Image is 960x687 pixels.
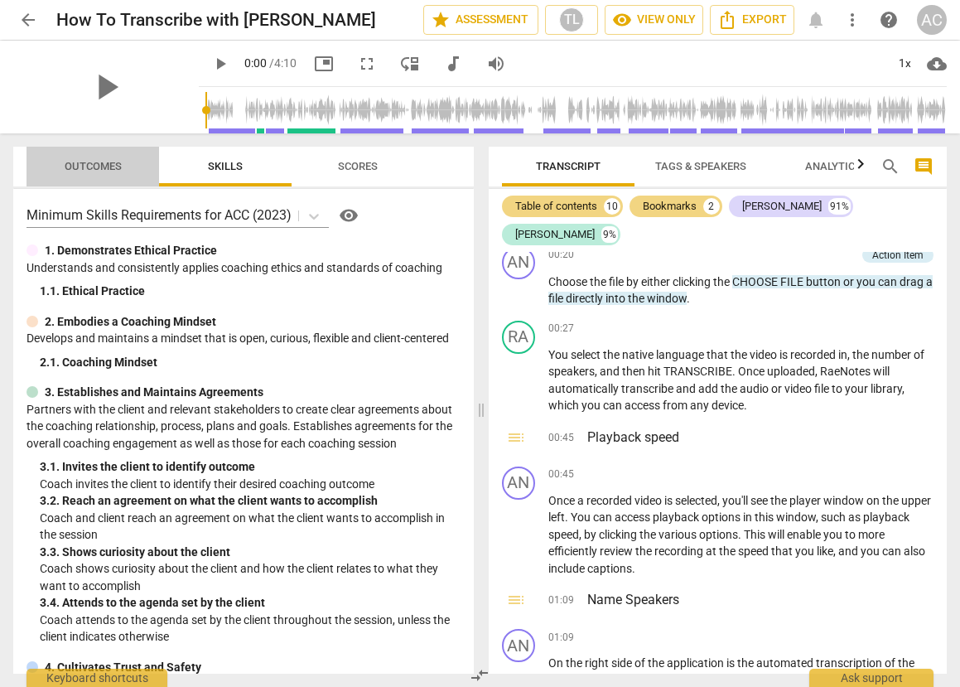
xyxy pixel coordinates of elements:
[914,348,924,361] span: of
[548,322,574,336] span: 00:27
[654,544,706,558] span: recording
[612,10,696,30] span: View only
[663,399,690,412] span: from
[400,54,420,74] span: move_down
[743,510,755,524] span: in
[843,275,856,288] span: or
[548,593,574,610] span: 01:09
[611,656,634,670] span: side
[838,348,847,361] span: in
[882,544,904,558] span: can
[502,467,535,500] div: Change speaker
[816,656,885,670] span: transcription
[515,226,595,243] div: [PERSON_NAME]
[856,275,878,288] span: you
[780,275,806,288] span: FILE
[664,494,675,507] span: is
[717,494,722,507] span: ,
[605,292,628,305] span: into
[548,562,587,575] span: include
[820,365,873,378] span: RaeNotes
[698,382,721,395] span: add
[786,674,810,687] span: label
[45,313,216,331] p: 2. Embodies a Coaching Mindset
[339,206,359,225] span: visibility
[40,544,461,561] div: 3. 3. Shows curiosity about the client
[866,494,882,507] span: on
[823,494,866,507] span: window
[506,590,526,610] span: toc
[732,275,780,288] span: CHOOSE
[815,365,820,378] span: ,
[335,202,362,229] button: Help
[548,348,571,361] span: You
[208,160,243,172] span: Skills
[690,399,712,412] span: any
[789,494,823,507] span: player
[738,365,767,378] span: Once
[872,248,924,263] div: Action Item
[618,674,646,687] span: begin
[901,494,931,507] span: upper
[740,382,771,395] span: audio
[548,292,566,305] span: file
[548,399,581,412] span: which
[65,160,122,172] span: Outcomes
[898,656,914,670] span: the
[357,54,377,74] span: fullscreen
[586,494,634,507] span: recorded
[548,656,566,670] span: On
[40,458,461,476] div: 3. 1. Invites the client to identify outcome
[309,49,339,79] button: Picture in picture
[715,674,737,687] span: and
[731,348,750,361] span: the
[902,382,905,395] span: ,
[609,275,626,288] span: file
[548,365,595,378] span: speakers
[663,365,732,378] span: TRANSCRIBE
[787,528,823,541] span: enable
[917,5,947,35] button: AC
[625,399,663,412] span: access
[548,510,565,524] span: left
[817,544,833,558] span: like
[634,656,648,670] span: of
[750,348,779,361] span: video
[771,544,795,558] span: that
[784,382,814,395] span: video
[737,656,756,670] span: the
[314,54,334,74] span: picture_in_picture
[755,510,776,524] span: this
[600,365,622,378] span: and
[863,510,909,524] span: playback
[814,382,832,395] span: file
[871,382,902,395] span: library
[603,674,618,687] span: To
[676,382,698,395] span: and
[615,510,653,524] span: access
[628,292,647,305] span: the
[873,365,890,378] span: will
[587,428,934,448] h3: Playback speed
[833,544,838,558] span: ,
[695,674,715,687] span: tag
[45,659,201,676] p: 4. Cultivates Trust and Safety
[927,54,947,74] span: cloud_download
[329,202,362,229] a: Help
[84,65,128,109] span: play_arrow
[848,510,863,524] span: as
[581,399,603,412] span: you
[603,399,625,412] span: can
[40,283,461,300] div: 1. 1. Ethical Practice
[634,494,664,507] span: video
[732,365,738,378] span: .
[584,528,599,541] span: by
[721,382,740,395] span: the
[548,674,597,687] span: recording
[635,544,654,558] span: the
[40,492,461,510] div: 3. 2. Reach an agreement on what the client wants to accomplish
[768,528,787,541] span: will
[805,160,861,172] span: Analytics
[710,5,794,35] button: Export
